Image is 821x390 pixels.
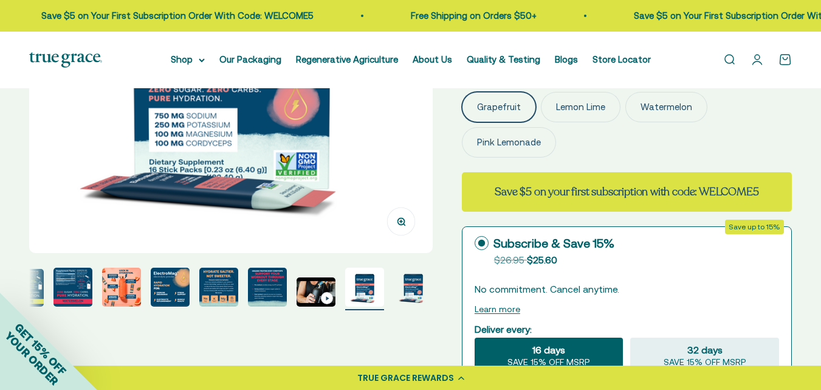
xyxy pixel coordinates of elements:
a: Store Locator [593,54,651,64]
img: Magnesium for heart health and stress support* Chloride to support pH balance and oxygen flow* So... [102,268,141,307]
img: ElectroMag™ [248,268,287,307]
span: GET 15% OFF [12,321,69,377]
a: About Us [413,54,452,64]
button: Go to item 12 [345,268,384,310]
button: Go to item 6 [53,268,92,310]
strong: Save $5 on your first subscription with code: WELCOME5 [495,184,758,199]
button: Go to item 13 [394,268,433,310]
a: Blogs [555,54,578,64]
a: Our Packaging [219,54,281,64]
button: Go to item 9 [199,268,238,310]
img: Everyone needs true hydration. From your extreme athletes to you weekend warriors, ElectroMag giv... [199,268,238,307]
a: Regenerative Agriculture [296,54,398,64]
img: ElectroMag™ [53,268,92,307]
a: Free Shipping on Orders $50+ [404,10,530,21]
button: Go to item 11 [297,277,335,310]
button: Go to item 7 [102,268,141,310]
button: Go to item 10 [248,268,287,310]
summary: Shop [171,52,205,67]
div: TRUE GRACE REWARDS [357,372,454,385]
p: Save $5 on Your First Subscription Order With Code: WELCOME5 [35,9,307,23]
button: Go to item 8 [151,268,190,310]
img: ElectroMag™ [394,268,433,307]
a: Quality & Testing [467,54,540,64]
img: Rapid Hydration For: - Exercise endurance* - Stress support* - Electrolyte replenishment* - Muscl... [151,268,190,307]
img: ElectroMag™ [345,268,384,307]
span: YOUR ORDER [2,329,61,388]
